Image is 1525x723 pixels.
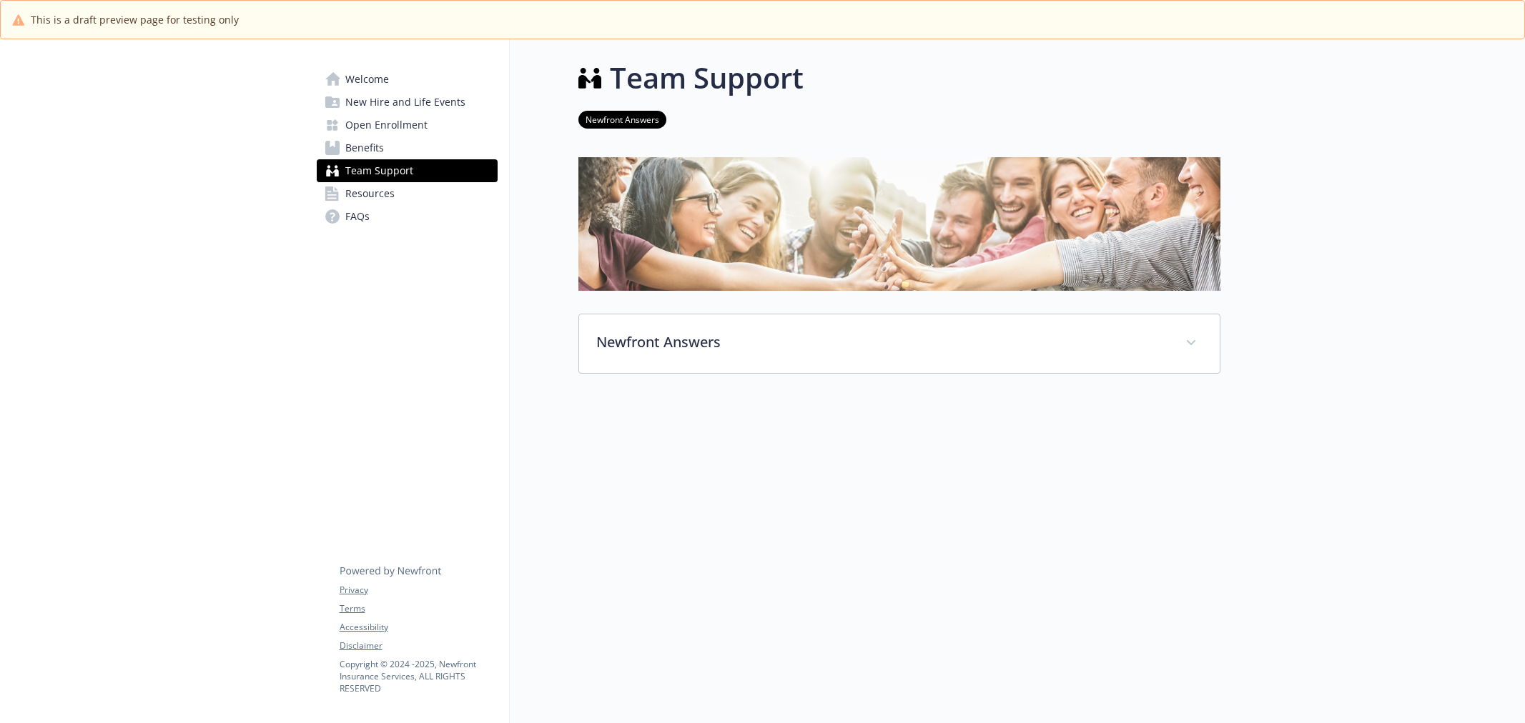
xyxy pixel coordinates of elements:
p: Copyright © 2024 - 2025 , Newfront Insurance Services, ALL RIGHTS RESERVED [340,658,497,694]
a: Open Enrollment [317,114,498,136]
span: Resources [345,182,395,205]
span: New Hire and Life Events [345,91,465,114]
a: Accessibility [340,621,497,634]
a: Disclaimer [340,639,497,652]
span: FAQs [345,205,370,228]
a: Privacy [340,584,497,597]
span: Team Support [345,159,413,182]
a: Newfront Answers [578,112,666,126]
a: Benefits [317,136,498,159]
span: This is a draft preview page for testing only [31,12,239,27]
a: Terms [340,602,497,615]
span: Open Enrollment [345,114,428,136]
a: Resources [317,182,498,205]
a: New Hire and Life Events [317,91,498,114]
a: FAQs [317,205,498,228]
div: Newfront Answers [579,314,1220,373]
a: Team Support [317,159,498,182]
img: team support page banner [578,157,1220,291]
a: Welcome [317,68,498,91]
h1: Team Support [610,56,804,99]
span: Benefits [345,136,384,159]
span: Welcome [345,68,389,91]
p: Newfront Answers [596,331,1168,353]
